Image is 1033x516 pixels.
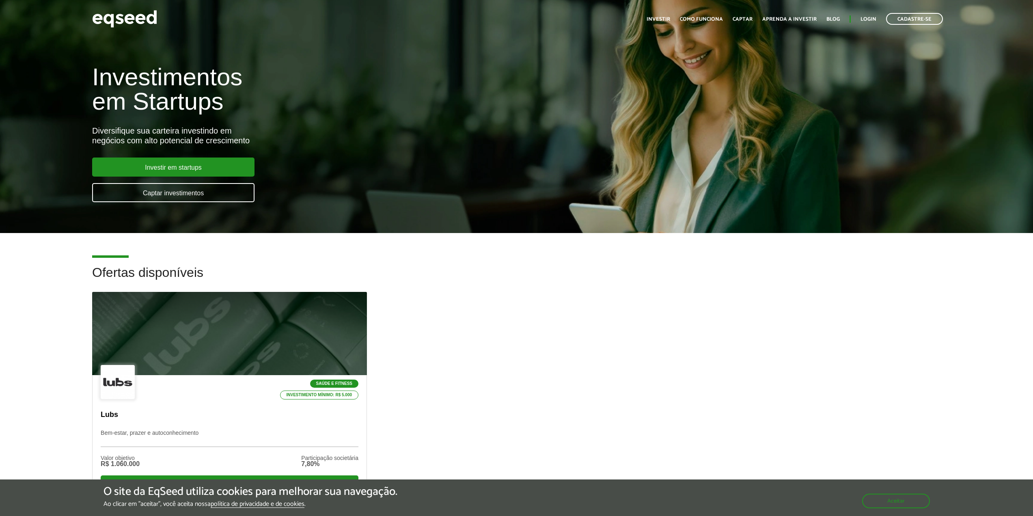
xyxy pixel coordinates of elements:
p: Ao clicar em "aceitar", você aceita nossa . [104,500,397,508]
p: Lubs [101,410,358,419]
a: Blog [826,17,840,22]
a: Aprenda a investir [762,17,817,22]
div: Valor objetivo [101,455,140,461]
p: Investimento mínimo: R$ 5.000 [280,391,359,399]
a: Captar [733,17,753,22]
a: Investir em startups [92,158,254,177]
h1: Investimentos em Startups [92,65,597,114]
div: Ver oferta [101,475,358,492]
a: Como funciona [680,17,723,22]
div: 7,80% [301,461,358,467]
a: política de privacidade e de cookies [211,501,304,508]
a: Investir [647,17,670,22]
a: Saúde e Fitness Investimento mínimo: R$ 5.000 Lubs Bem-estar, prazer e autoconhecimento Valor obj... [92,292,367,499]
div: Participação societária [301,455,358,461]
img: EqSeed [92,8,157,30]
button: Aceitar [862,494,930,508]
p: Bem-estar, prazer e autoconhecimento [101,430,358,447]
p: Saúde e Fitness [310,380,358,388]
h2: Ofertas disponíveis [92,266,941,292]
a: Captar investimentos [92,183,254,202]
div: Diversifique sua carteira investindo em negócios com alto potencial de crescimento [92,126,597,145]
h5: O site da EqSeed utiliza cookies para melhorar sua navegação. [104,486,397,498]
a: Cadastre-se [886,13,943,25]
a: Login [860,17,876,22]
div: R$ 1.060.000 [101,461,140,467]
